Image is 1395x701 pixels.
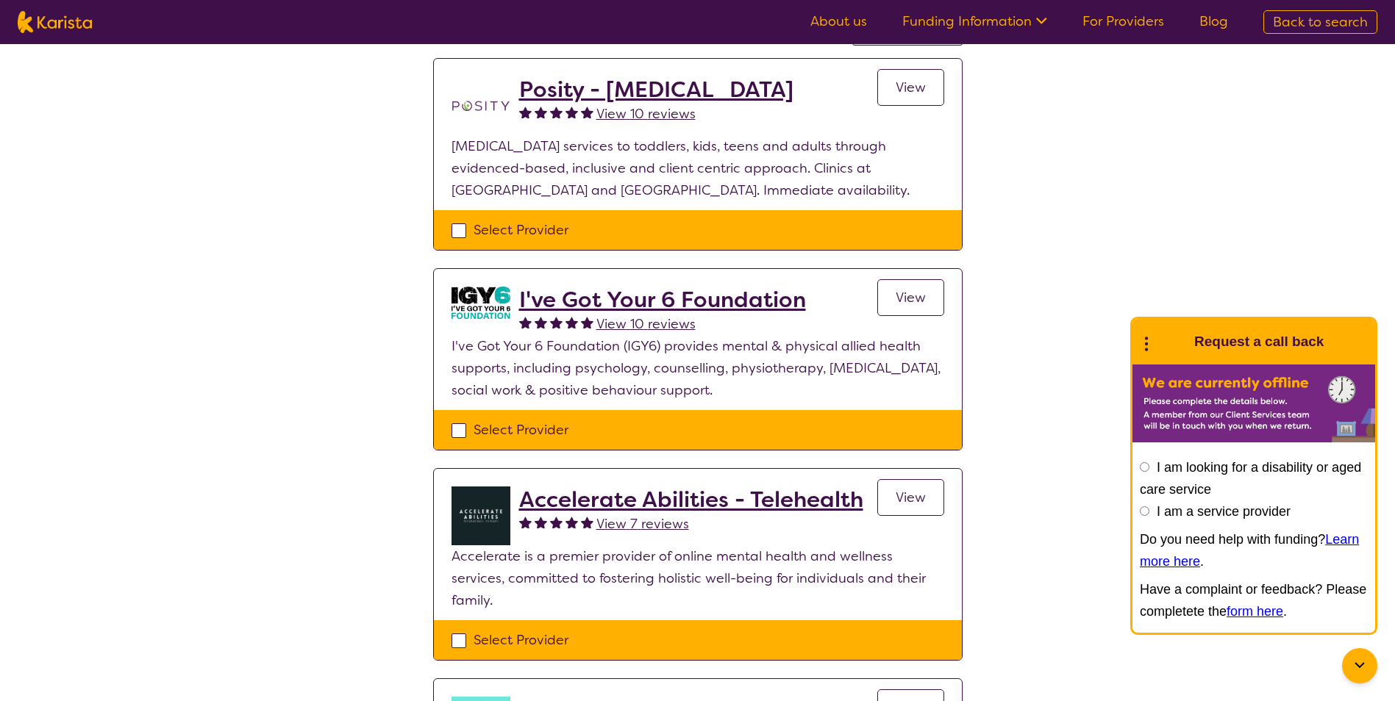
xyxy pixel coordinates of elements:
a: View 7 reviews [596,513,689,535]
img: Karista [1156,327,1185,356]
img: fullstar [519,516,532,528]
a: View [877,479,944,516]
img: fullstar [550,516,563,528]
p: [MEDICAL_DATA] services to toddlers, kids, teens and adults through evidenced-based, inclusive an... [452,135,944,201]
img: fullstar [581,516,593,528]
img: t1bslo80pcylnzwjhndq.png [452,76,510,135]
img: fullstar [550,316,563,328]
a: Back to search [1263,10,1377,34]
img: byb1jkvtmcu0ftjdkjvo.png [452,486,510,545]
img: fullstar [535,106,547,118]
span: Back to search [1273,13,1368,31]
img: fullstar [566,316,578,328]
p: Accelerate is a premier provider of online mental health and wellness services, committed to fost... [452,545,944,611]
img: fullstar [535,316,547,328]
p: Do you need help with funding? . [1140,528,1368,572]
img: fullstar [566,106,578,118]
img: aw0qclyvxjfem2oefjis.jpg [452,287,510,319]
p: I've Got Your 6 Foundation (IGY6) provides mental & physical allied health supports, including ps... [452,335,944,401]
a: For Providers [1082,12,1164,30]
a: I've Got Your 6 Foundation [519,287,806,313]
a: View 10 reviews [596,103,696,125]
span: View 10 reviews [596,315,696,333]
p: Have a complaint or feedback? Please completete the . [1140,578,1368,622]
span: View 10 reviews [596,105,696,123]
a: Funding Information [902,12,1047,30]
span: View [896,289,926,306]
span: View [896,489,926,506]
img: fullstar [550,106,563,118]
img: fullstar [519,106,532,118]
a: About us [810,12,867,30]
label: I am looking for a disability or aged care service [1140,460,1361,497]
img: fullstar [581,316,593,328]
a: form here [1227,604,1283,619]
a: Blog [1199,12,1228,30]
h1: Request a call back [1194,331,1324,353]
label: I am a service provider [1157,504,1291,519]
img: fullstar [535,516,547,528]
img: Karista logo [18,11,92,33]
a: View 10 reviews [596,313,696,335]
span: View [896,79,926,96]
span: View 7 reviews [596,515,689,533]
a: View [877,279,944,316]
img: fullstar [566,516,578,528]
img: Karista offline chat form to request call back [1132,364,1375,442]
a: Posity - [MEDICAL_DATA] [519,76,793,103]
a: View [877,69,944,106]
img: fullstar [519,316,532,328]
img: fullstar [581,106,593,118]
a: Accelerate Abilities - Telehealth [519,486,863,513]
